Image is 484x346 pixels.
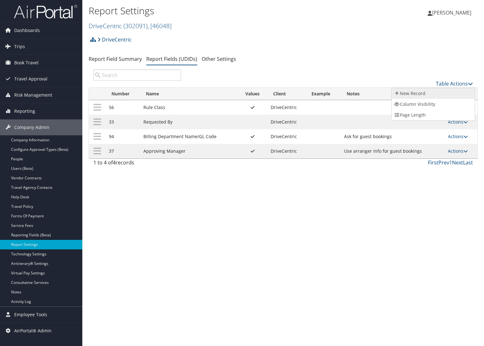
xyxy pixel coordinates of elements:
[14,22,40,38] span: Dashboards
[14,55,39,71] span: Book Travel
[14,119,49,135] span: Company Admin
[14,39,25,54] span: Trips
[14,307,47,323] span: Employee Tools
[14,87,52,103] span: Risk Management
[14,71,47,87] span: Travel Approval
[392,88,475,99] a: New Record
[14,4,77,19] img: airportal-logo.png
[392,99,475,110] a: Column Visibility
[392,110,475,120] a: Page Length
[14,103,35,119] span: Reporting
[14,323,52,339] span: AirPortal® Admin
